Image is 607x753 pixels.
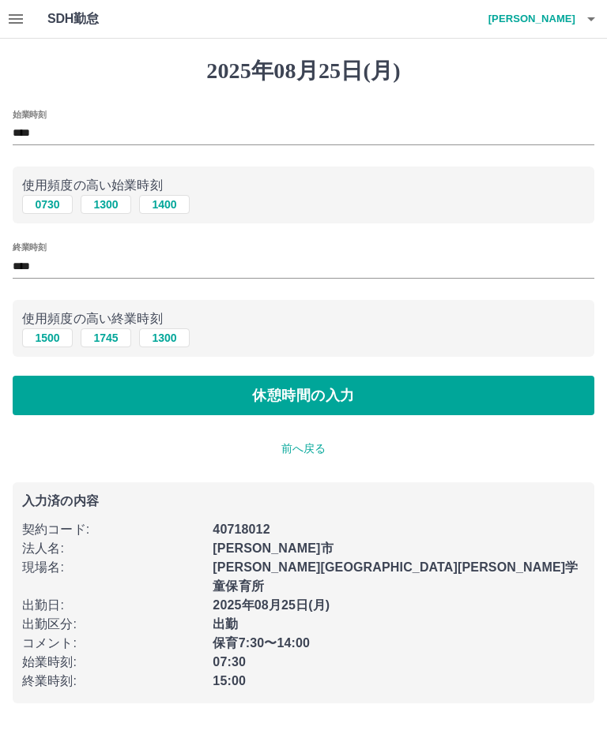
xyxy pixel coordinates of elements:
[213,523,270,536] b: 40718012
[213,598,330,612] b: 2025年08月25日(月)
[139,195,190,214] button: 1400
[13,108,46,120] label: 始業時刻
[13,376,594,415] button: 休憩時間の入力
[22,615,203,634] p: 出勤区分 :
[213,560,578,593] b: [PERSON_NAME][GEOGRAPHIC_DATA][PERSON_NAME]学童保育所
[22,520,203,539] p: 契約コード :
[22,539,203,558] p: 法人名 :
[22,309,585,328] p: 使用頻度の高い終業時刻
[22,495,585,508] p: 入力済の内容
[22,328,73,347] button: 1500
[22,195,73,214] button: 0730
[213,541,333,555] b: [PERSON_NAME]市
[213,674,246,687] b: 15:00
[22,653,203,672] p: 始業時刻 :
[22,558,203,577] p: 現場名 :
[13,440,594,457] p: 前へ戻る
[22,634,203,653] p: コメント :
[22,176,585,195] p: 使用頻度の高い始業時刻
[22,672,203,691] p: 終業時刻 :
[22,596,203,615] p: 出勤日 :
[213,636,310,650] b: 保育7:30〜14:00
[81,195,131,214] button: 1300
[81,328,131,347] button: 1745
[213,655,246,669] b: 07:30
[13,242,46,253] label: 終業時刻
[213,617,238,631] b: 出勤
[139,328,190,347] button: 1300
[13,58,594,84] h1: 2025年08月25日(月)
